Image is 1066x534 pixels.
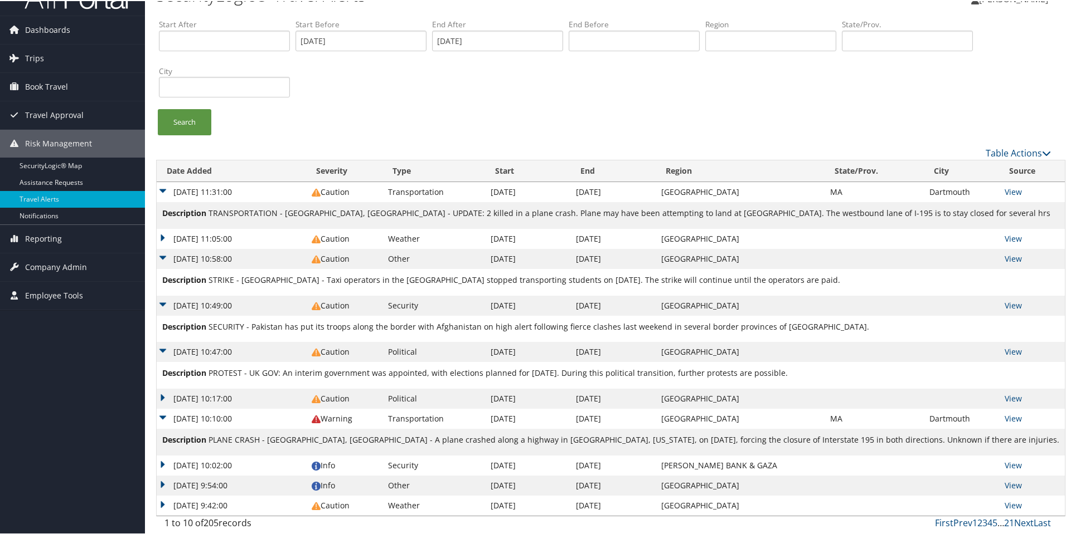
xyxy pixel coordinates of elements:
td: [DATE] [485,181,570,201]
td: Caution [306,295,382,315]
td: Weather [382,494,485,515]
label: Start Before [295,18,427,29]
label: End Before [569,18,700,29]
td: Caution [306,181,382,201]
td: [GEOGRAPHIC_DATA] [656,494,825,515]
td: Political [382,341,485,361]
a: View [1005,499,1022,509]
a: View [1005,479,1022,489]
td: Weather [382,228,485,248]
td: Other [382,474,485,494]
td: [DATE] 10:47:00 [157,341,306,361]
a: View [1005,232,1022,243]
td: Political [382,388,485,408]
td: MA [825,408,924,428]
td: Other [382,248,485,268]
a: First [935,516,953,528]
span: Company Admin [25,252,87,280]
td: [PERSON_NAME] BANK & GAZA [656,454,825,474]
td: [GEOGRAPHIC_DATA] [656,341,825,361]
td: [DATE] [570,474,656,494]
td: [DATE] 9:54:00 [157,474,306,494]
th: Severity: activate to sort column ascending [306,159,382,181]
td: MA [825,181,924,201]
a: View [1005,185,1022,196]
td: [DATE] [485,474,570,494]
th: State/Prov.: activate to sort column ascending [825,159,924,181]
span: Trips [25,43,44,71]
td: [DATE] 10:49:00 [157,295,306,315]
td: [GEOGRAPHIC_DATA] [656,408,825,428]
td: Transportation [382,408,485,428]
a: 21 [1004,516,1014,528]
th: Region: activate to sort column ascending [656,159,825,181]
a: Table Actions [986,146,1051,158]
span: Reporting [25,224,62,252]
td: [DATE] 9:42:00 [157,494,306,515]
span: TRANSPORTATION - [GEOGRAPHIC_DATA], [GEOGRAPHIC_DATA] - UPDATE: 2 killed in a plane crash. Plane ... [209,207,1050,217]
span: Travel Approval [25,100,84,128]
img: alert-flat-solid-caution.png [312,394,321,403]
a: View [1005,252,1022,263]
td: [GEOGRAPHIC_DATA] [656,388,825,408]
span: Employee Tools [25,281,83,308]
td: [GEOGRAPHIC_DATA] [656,181,825,201]
td: Dartmouth [924,181,999,201]
td: [DATE] [570,408,656,428]
span: SECURITY - Pakistan has put its troops along the border with Afghanistan on high alert following ... [209,320,869,331]
img: alert-flat-solid-warning.png [312,414,321,423]
td: [GEOGRAPHIC_DATA] [656,295,825,315]
td: [DATE] [485,454,570,474]
td: Caution [306,341,382,361]
a: Prev [953,516,972,528]
td: [DATE] [570,181,656,201]
td: [GEOGRAPHIC_DATA] [656,248,825,268]
a: View [1005,459,1022,469]
td: [DATE] [485,228,570,248]
span: Description [162,273,206,285]
span: Description [162,433,206,445]
td: [DATE] [485,295,570,315]
td: [DATE] [485,494,570,515]
td: [DATE] [570,388,656,408]
td: Warning [306,408,382,428]
span: PROTEST - UK GOV: An interim government was appointed, with elections planned for [DATE]. During ... [209,366,788,377]
label: State/Prov. [842,18,973,29]
span: Dashboards [25,15,70,43]
a: View [1005,392,1022,403]
td: [DATE] 10:17:00 [157,388,306,408]
td: Caution [306,228,382,248]
span: Description [162,366,206,378]
label: Start After [159,18,290,29]
td: [DATE] [570,295,656,315]
td: Caution [306,248,382,268]
a: 4 [987,516,992,528]
a: 3 [982,516,987,528]
td: [DATE] 10:02:00 [157,454,306,474]
td: Info [306,474,382,494]
td: [DATE] [485,341,570,361]
span: Description [162,206,206,218]
label: Region [705,18,836,29]
img: alert-flat-solid-caution.png [312,501,321,509]
img: alert-flat-solid-caution.png [312,234,321,243]
span: … [997,516,1004,528]
span: PLANE CRASH - [GEOGRAPHIC_DATA], [GEOGRAPHIC_DATA] - A plane crashed along a highway in [GEOGRAPH... [209,433,1059,444]
td: Security [382,295,485,315]
td: [DATE] [485,248,570,268]
td: Caution [306,494,382,515]
label: End After [432,18,563,29]
td: [DATE] [570,228,656,248]
td: [DATE] 11:31:00 [157,181,306,201]
td: [DATE] [570,341,656,361]
label: City [159,65,290,76]
a: View [1005,412,1022,423]
img: alert-flat-solid-caution.png [312,347,321,356]
a: 2 [977,516,982,528]
td: [DATE] [485,388,570,408]
img: alert-flat-solid-caution.png [312,254,321,263]
td: Dartmouth [924,408,999,428]
td: Transportation [382,181,485,201]
img: alert-flat-solid-info.png [312,481,321,489]
img: alert-flat-solid-caution.png [312,187,321,196]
